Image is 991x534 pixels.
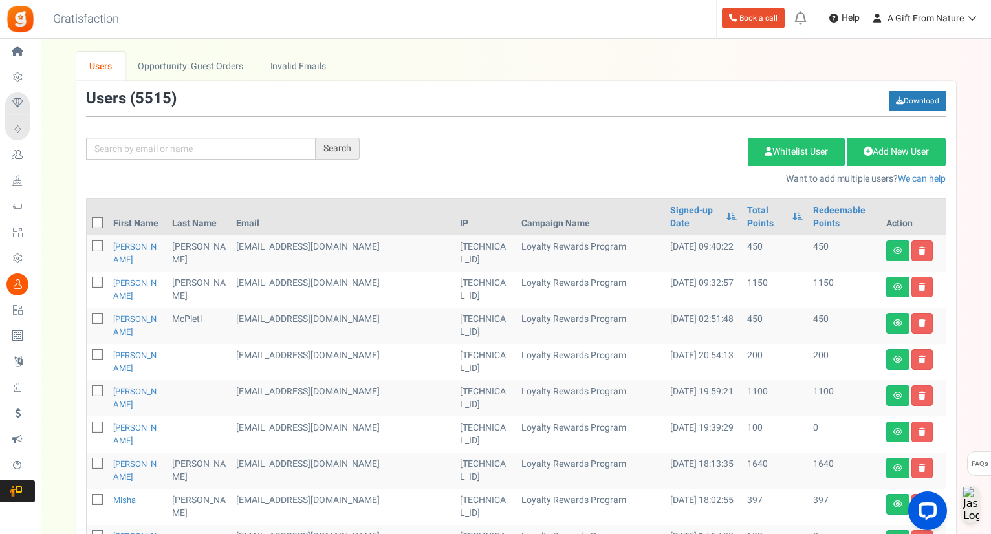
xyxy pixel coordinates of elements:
td: RETAIL [231,416,455,453]
i: Delete user [919,464,926,472]
td: 1100 [808,380,881,416]
td: 1150 [808,272,881,308]
td: 450 [808,235,881,272]
td: [DATE] 09:32:57 [665,272,741,308]
i: View details [893,392,902,400]
td: 0 [808,416,881,453]
input: Search by email or name [86,138,316,160]
i: View details [893,500,902,508]
td: [PERSON_NAME] [167,235,231,272]
a: [PERSON_NAME] [113,385,157,411]
td: [DATE] 18:02:55 [665,489,741,525]
td: 1150 [742,272,808,308]
span: A Gift From Nature [888,12,964,25]
a: Redeemable Points [813,204,876,230]
td: Loyalty Rewards Program [516,344,665,380]
th: IP [455,199,516,235]
i: View details [893,356,902,363]
a: Book a call [722,8,785,28]
a: Download [889,91,946,111]
span: Help [838,12,860,25]
span: FAQs [971,452,988,476]
th: Action [881,199,946,235]
i: Delete user [919,247,926,255]
a: Signed-up Date [670,204,719,230]
td: 450 [742,308,808,344]
a: [PERSON_NAME] [113,422,157,447]
td: 1640 [742,453,808,489]
td: Loyalty Rewards Program [516,235,665,272]
td: RETAIL [231,344,455,380]
h3: Users ( ) [86,91,177,107]
a: Opportunity: Guest Orders [125,52,256,81]
i: View details [893,247,902,255]
td: RETAIL [231,453,455,489]
th: Campaign Name [516,199,665,235]
td: 1640 [808,453,881,489]
i: Delete user [919,428,926,436]
td: [PERSON_NAME] [167,453,231,489]
i: Delete user [919,283,926,291]
td: RETAIL [231,272,455,308]
i: View details [893,464,902,472]
td: [TECHNICAL_ID] [455,380,516,416]
i: Delete user [919,392,926,400]
td: [DATE] 09:40:22 [665,235,741,272]
i: View details [893,428,902,436]
td: [DATE] 19:39:29 [665,416,741,453]
td: [TECHNICAL_ID] [455,489,516,525]
i: View details [893,319,902,327]
td: 450 [808,308,881,344]
td: [TECHNICAL_ID] [455,308,516,344]
td: [TECHNICAL_ID] [455,453,516,489]
a: [PERSON_NAME] [113,458,157,483]
td: [TECHNICAL_ID] [455,235,516,272]
a: Users [76,52,125,81]
td: [PERSON_NAME] [167,489,231,525]
td: [PERSON_NAME] [167,272,231,308]
td: [DATE] 02:51:48 [665,308,741,344]
img: Gratisfaction [6,5,35,34]
td: [TECHNICAL_ID] [455,416,516,453]
th: Last Name [167,199,231,235]
td: 450 [742,235,808,272]
th: Email [231,199,455,235]
td: McPletl [167,308,231,344]
td: 200 [808,344,881,380]
td: RETAIL [231,380,455,416]
i: Delete user [919,356,926,363]
td: [DATE] 18:13:35 [665,453,741,489]
a: Total Points [747,204,786,230]
div: Search [316,138,360,160]
td: 200 [742,344,808,380]
td: [DATE] 20:54:13 [665,344,741,380]
a: Misha [113,494,136,506]
a: [PERSON_NAME] [113,313,157,338]
a: [PERSON_NAME] [113,277,157,302]
td: 397 [742,489,808,525]
td: 100 [742,416,808,453]
td: [TECHNICAL_ID] [455,344,516,380]
i: Delete user [919,319,926,327]
td: Loyalty Rewards Program [516,416,665,453]
td: Loyalty Rewards Program [516,489,665,525]
h3: Gratisfaction [39,6,133,32]
a: Whitelist User [748,138,845,166]
th: First Name [108,199,168,235]
a: Help [824,8,865,28]
td: Loyalty Rewards Program [516,380,665,416]
a: Invalid Emails [257,52,339,81]
span: 5515 [135,87,171,110]
td: RETAIL [231,308,455,344]
td: 397 [808,489,881,525]
a: We can help [898,172,946,186]
td: RETAIL [231,489,455,525]
i: View details [893,283,902,291]
td: Loyalty Rewards Program [516,453,665,489]
td: [DATE] 19:59:21 [665,380,741,416]
td: RETAIL [231,235,455,272]
p: Want to add multiple users? [379,173,946,186]
td: 1100 [742,380,808,416]
a: [PERSON_NAME] [113,240,157,266]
